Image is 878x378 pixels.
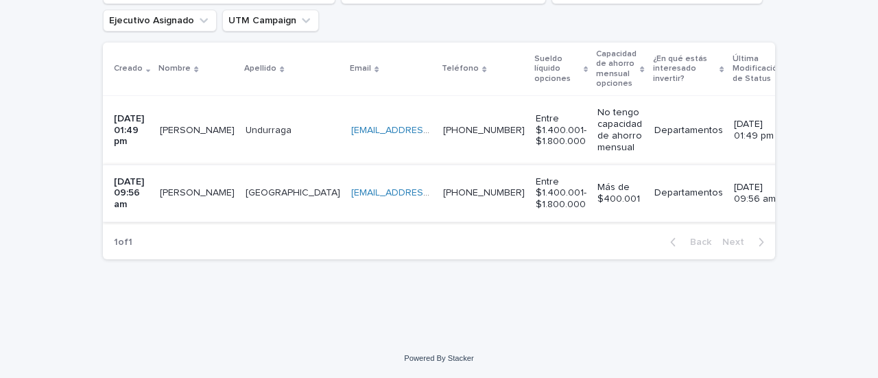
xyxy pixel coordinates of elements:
button: Next [717,236,775,248]
p: [DATE] 01:49 pm [114,113,149,147]
a: [PHONE_NUMBER] [443,188,525,198]
p: Más de $400.001 [597,182,643,205]
a: [EMAIL_ADDRESS][DOMAIN_NAME] [351,188,506,198]
p: Apellido [244,61,276,76]
a: Powered By Stacker [404,354,473,362]
button: UTM Campaign [222,10,319,32]
p: Entre $1.400.001- $1.800.000 [536,176,586,211]
p: [DATE] 01:49 pm [734,119,789,142]
p: [GEOGRAPHIC_DATA] [246,185,343,199]
span: Back [682,237,711,247]
p: Capacidad de ahorro mensual opciones [596,47,637,92]
p: Email [350,61,371,76]
p: Undurraga [246,122,294,137]
p: Nombre [158,61,191,76]
span: Next [722,237,752,247]
a: [EMAIL_ADDRESS][DOMAIN_NAME] [351,126,506,135]
p: Entre $1.400.001- $1.800.000 [536,113,586,147]
p: No tengo capacidad de ahorro mensual [597,107,643,153]
p: Teléfono [442,61,479,76]
a: [PHONE_NUMBER] [443,126,525,135]
p: ¿En qué estás interesado invertir? [653,51,717,86]
button: Back [659,236,717,248]
p: Creado [114,61,143,76]
p: Departamentos [654,125,723,137]
button: Ejecutivo Asignado [103,10,217,32]
p: [DATE] 09:56 am [734,182,789,205]
p: Última Modificación de Status [733,51,783,86]
p: [PERSON_NAME] [160,185,237,199]
p: 1 of 1 [103,226,143,259]
p: [PERSON_NAME] [160,122,237,137]
p: Departamentos [654,187,723,199]
p: [DATE] 09:56 am [114,176,149,211]
p: Sueldo líquido opciones [534,51,580,86]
